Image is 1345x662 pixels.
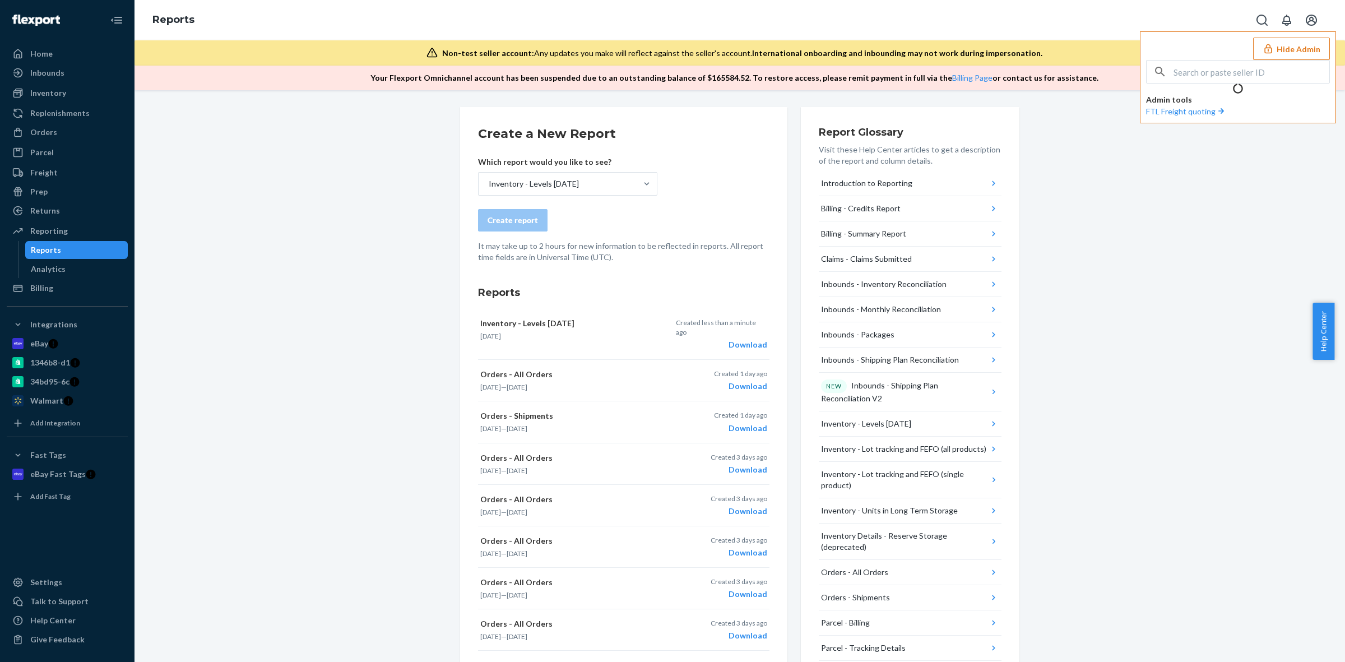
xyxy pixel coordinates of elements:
a: Billing [7,279,128,297]
p: Created 3 days ago [711,577,767,586]
div: Prep [30,186,48,197]
button: Close Navigation [105,9,128,31]
a: Reports [25,241,128,259]
div: Settings [30,577,62,588]
div: Parcel [30,147,54,158]
div: 34bd95-6c [30,376,69,387]
a: Walmart [7,392,128,410]
div: Inbounds - Monthly Reconciliation [821,304,941,315]
div: Download [714,423,767,434]
div: Freight [30,167,58,178]
div: Inventory Details - Reserve Storage (deprecated) [821,530,988,553]
img: Flexport logo [12,15,60,26]
time: [DATE] [480,508,501,516]
div: Integrations [30,319,77,330]
div: eBay Fast Tags [30,469,86,480]
div: Replenishments [30,108,90,119]
div: Parcel - Billing [821,617,870,628]
p: Created 1 day ago [714,369,767,378]
button: Inbounds - Monthly Reconciliation [819,297,1001,322]
time: [DATE] [507,466,527,475]
p: Orders - All Orders [480,452,670,464]
button: Inbounds - Shipping Plan Reconciliation [819,348,1001,373]
button: Open Search Box [1251,9,1273,31]
button: Inventory Details - Reserve Storage (deprecated) [819,524,1001,560]
p: Created 3 days ago [711,452,767,462]
p: Visit these Help Center articles to get a description of the report and column details. [819,144,1001,166]
p: Orders - All Orders [480,369,670,380]
p: Which report would you like to see? [478,156,657,168]
time: [DATE] [507,591,527,599]
time: [DATE] [480,632,501,641]
a: Home [7,45,128,63]
h2: Create a New Report [478,125,769,143]
a: Billing Page [952,73,992,82]
p: Inventory - Levels [DATE] [480,318,669,329]
a: Reports [152,13,194,26]
div: Orders - All Orders [821,567,888,578]
div: Add Integration [30,418,80,428]
p: Created 3 days ago [711,494,767,503]
button: Integrations [7,316,128,334]
input: Search or paste seller ID [1174,61,1329,83]
button: Billing - Credits Report [819,196,1001,221]
a: Reporting [7,222,128,240]
div: 1346b8-d1 [30,357,70,368]
a: Prep [7,183,128,201]
a: eBay Fast Tags [7,465,128,483]
button: Orders - Shipments[DATE]—[DATE]Created 1 day agoDownload [478,401,769,443]
p: — [480,590,670,600]
button: Orders - Shipments [819,585,1001,610]
div: Inventory - Levels [DATE] [489,178,579,189]
button: Inbounds - Inventory Reconciliation [819,272,1001,297]
time: [DATE] [507,632,527,641]
p: Created less than a minute ago [676,318,767,337]
p: Created 3 days ago [711,535,767,545]
p: Orders - All Orders [480,535,670,547]
ol: breadcrumbs [143,4,203,36]
button: Inventory - Lot tracking and FEFO (single product) [819,462,1001,498]
a: Talk to Support [7,592,128,610]
div: Inventory [30,87,66,99]
button: Parcel - Tracking Details [819,636,1001,661]
div: Add Fast Tag [30,492,71,501]
p: Admin tools [1146,94,1330,105]
button: NEWInbounds - Shipping Plan Reconciliation V2 [819,373,1001,411]
time: [DATE] [507,508,527,516]
div: Inbounds - Shipping Plan Reconciliation [821,354,959,365]
button: Inbounds - Packages [819,322,1001,348]
button: Open notifications [1276,9,1298,31]
button: Inventory - Levels [DATE] [819,411,1001,437]
a: Orders [7,123,128,141]
div: eBay [30,338,48,349]
p: Your Flexport Omnichannel account has been suspended due to an outstanding balance of $ 165584.52... [370,72,1098,84]
a: Add Fast Tag [7,488,128,506]
time: [DATE] [480,591,501,599]
a: FTL Freight quoting [1146,107,1227,116]
button: Open account menu [1300,9,1323,31]
div: Fast Tags [30,450,66,461]
button: Orders - All Orders [819,560,1001,585]
div: Reporting [30,225,68,237]
p: Orders - All Orders [480,494,670,505]
time: [DATE] [480,383,501,391]
h3: Report Glossary [819,125,1001,140]
div: Download [711,464,767,475]
div: Inbounds [30,67,64,78]
div: Home [30,48,53,59]
div: Download [711,547,767,558]
div: Inventory - Levels [DATE] [821,418,911,429]
div: Create report [488,215,538,226]
div: Download [676,339,767,350]
a: Settings [7,573,128,591]
button: Billing - Summary Report [819,221,1001,247]
p: — [480,466,670,475]
p: — [480,549,670,558]
span: Support [22,8,63,18]
div: Walmart [30,395,63,406]
a: 1346b8-d1 [7,354,128,372]
div: Download [714,381,767,392]
div: Billing - Summary Report [821,228,906,239]
div: Parcel - Tracking Details [821,642,906,654]
a: Inbounds [7,64,128,82]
